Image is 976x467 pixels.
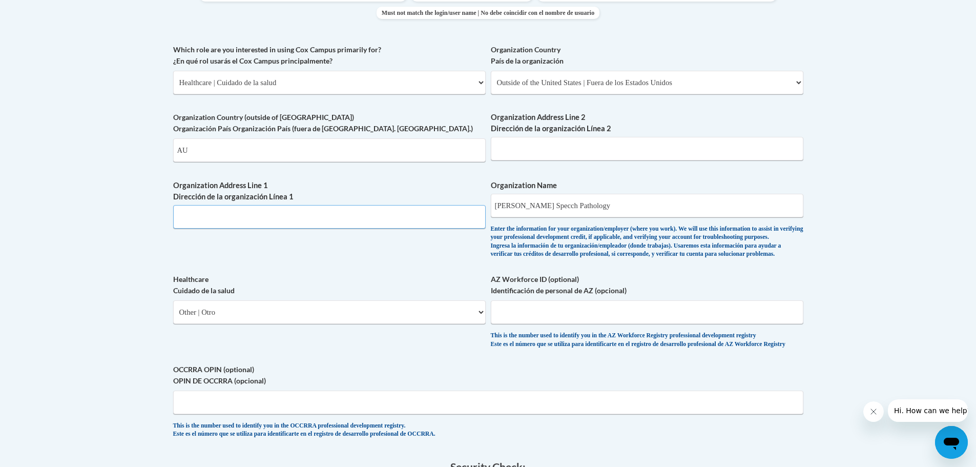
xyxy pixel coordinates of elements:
[173,138,486,162] input: Search
[888,399,968,422] iframe: Message from company
[491,332,803,349] div: This is the number used to identify you in the AZ Workforce Registry professional development reg...
[173,274,486,296] label: Healthcare Cuidado de la salud
[173,112,486,134] label: Organization Country (outside of [GEOGRAPHIC_DATA]) Organización País Organización País (fuera de...
[377,7,599,19] span: Must not match the login/user name | No debe coincidir con el nombre de usuario
[491,274,803,296] label: AZ Workforce ID (optional) Identificación de personal de AZ (opcional)
[173,205,486,229] input: Metadata input
[173,422,803,439] div: This is the number used to identify you in the OCCRRA professional development registry. Este es ...
[491,180,803,191] label: Organization Name
[491,225,803,259] div: Enter the information for your organization/employer (where you work). We will use this informati...
[173,180,486,202] label: Organization Address Line 1 Dirección de la organización Línea 1
[491,194,803,217] input: Metadata input
[173,364,803,387] label: OCCRRA OPIN (optional) OPIN DE OCCRRA (opcional)
[6,7,83,15] span: Hi. How can we help?
[935,426,968,459] iframe: Button to launch messaging window
[491,44,803,67] label: Organization Country País de la organización
[173,44,486,67] label: Which role are you interested in using Cox Campus primarily for? ¿En qué rol usarás el Cox Campus...
[491,137,803,160] input: Metadata input
[863,401,884,422] iframe: Close message
[491,112,803,134] label: Organization Address Line 2 Dirección de la organización Línea 2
